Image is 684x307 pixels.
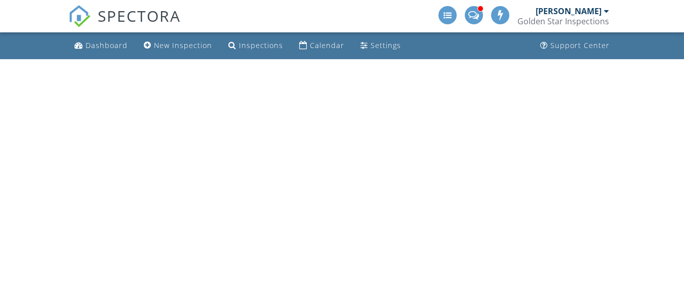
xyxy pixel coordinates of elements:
div: Settings [371,40,401,50]
a: SPECTORA [68,14,181,35]
div: Golden Star Inspections [517,16,609,26]
a: Support Center [536,36,614,55]
a: Calendar [295,36,348,55]
img: The Best Home Inspection Software - Spectora [68,5,91,27]
div: Support Center [550,40,610,50]
a: Settings [356,36,405,55]
a: Inspections [224,36,287,55]
a: New Inspection [140,36,216,55]
div: [PERSON_NAME] [536,6,601,16]
span: SPECTORA [98,5,181,26]
div: Inspections [239,40,283,50]
div: New Inspection [154,40,212,50]
div: Calendar [310,40,344,50]
div: Dashboard [86,40,128,50]
a: Dashboard [70,36,132,55]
